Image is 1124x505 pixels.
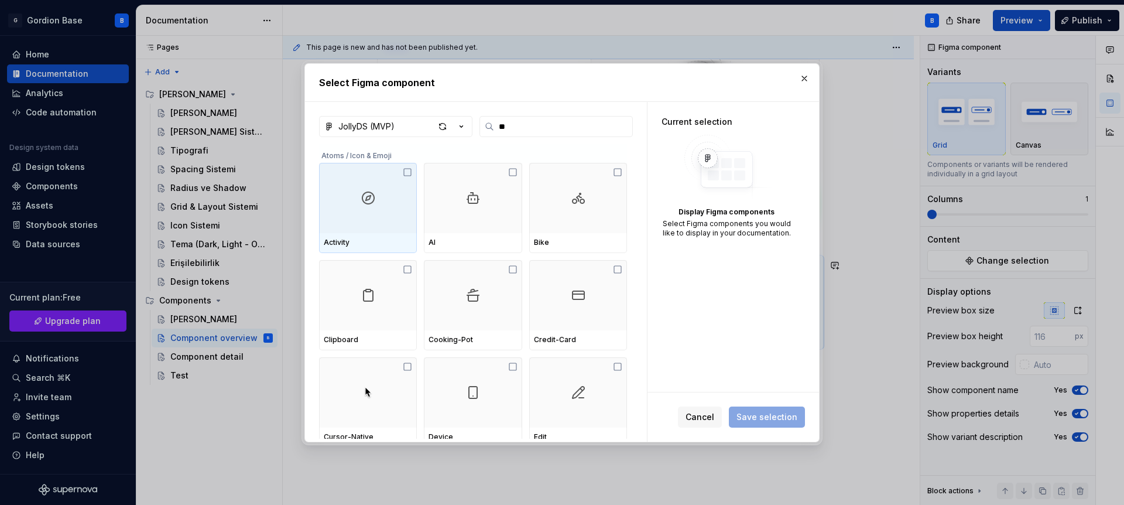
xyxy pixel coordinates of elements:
div: JollyDS (MVP) [338,121,395,132]
div: Activity [324,238,412,247]
div: Edit [534,432,622,442]
div: AI [429,238,517,247]
div: Device [429,432,517,442]
div: Display Figma components [662,207,791,217]
h2: Select Figma component [319,76,805,90]
button: JollyDS (MVP) [319,116,472,137]
div: Bike [534,238,622,247]
div: Clipboard [324,335,412,344]
div: Atoms / Icon & Emoji [319,144,627,163]
span: Cancel [686,411,714,422]
div: Credit-Card [534,335,622,344]
div: Cursor-Native [324,432,412,442]
div: Current selection [662,116,791,128]
button: Cancel [678,406,722,427]
div: Select Figma components you would like to display in your documentation. [662,219,791,238]
div: Cooking-Pot [429,335,517,344]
